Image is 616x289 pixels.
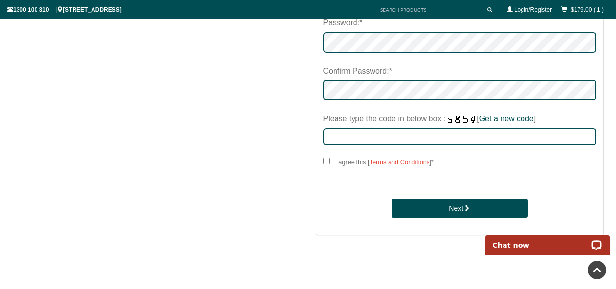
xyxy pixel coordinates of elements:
input: SEARCH PRODUCTS [375,4,484,16]
a: Login/Register [514,6,552,13]
a: $179.00 ( 1 ) [571,6,604,13]
label: Please type the code in below box : [ ] [323,110,536,128]
strong: I agree this [ ] [335,158,431,166]
iframe: LiveChat chat widget [479,224,616,255]
a: Get a new code [479,115,534,123]
a: Terms and Conditions [370,158,430,166]
label: Password:* [323,14,363,32]
img: Click here for another number [446,115,477,124]
span: 1300 100 310 | [STREET_ADDRESS] [7,6,122,13]
label: Confirm Password:* [323,62,392,80]
button: Next [392,199,528,218]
